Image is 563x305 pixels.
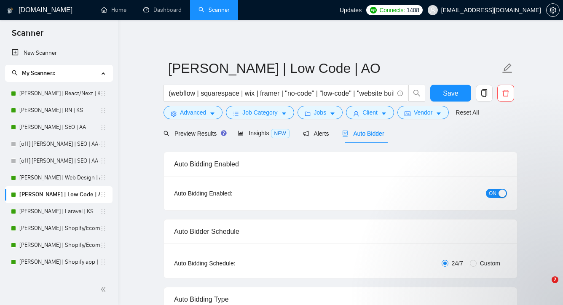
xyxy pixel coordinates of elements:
[100,124,107,131] span: holder
[405,110,410,117] span: idcard
[198,6,230,13] a: searchScanner
[164,106,223,119] button: settingAdvancedcaret-down
[19,85,100,102] a: [PERSON_NAME] | React/Next | KS
[498,89,514,97] span: delete
[397,106,449,119] button: idcardVendorcaret-down
[5,27,50,45] span: Scanner
[346,106,394,119] button: userClientcaret-down
[546,7,560,13] a: setting
[281,110,287,117] span: caret-down
[174,259,285,268] div: Auto Bidding Schedule:
[546,3,560,17] button: setting
[5,220,113,237] li: Andrew | Shopify/Ecom | KS - lower requirements
[100,158,107,164] span: holder
[353,110,359,117] span: user
[238,130,289,136] span: Insights
[408,85,425,102] button: search
[100,242,107,249] span: holder
[233,110,239,117] span: bars
[330,110,335,117] span: caret-down
[303,131,309,136] span: notification
[379,5,405,15] span: Connects:
[100,191,107,198] span: holder
[100,141,107,147] span: holder
[381,110,387,117] span: caret-down
[226,106,294,119] button: barsJob Categorycaret-down
[5,237,113,254] li: Andrew | Shopify/Ecom | KS
[100,225,107,232] span: holder
[303,130,329,137] span: Alerts
[242,108,277,117] span: Job Category
[100,208,107,215] span: holder
[476,85,493,102] button: copy
[100,285,109,294] span: double-left
[314,108,327,117] span: Jobs
[502,63,513,74] span: edit
[456,108,479,117] a: Reset All
[5,169,113,186] li: Anna | Web Design | AO
[7,4,13,17] img: logo
[180,108,206,117] span: Advanced
[476,89,492,97] span: copy
[5,270,113,287] li: Michael | MVP Development | AA
[436,110,442,117] span: caret-down
[101,6,126,13] a: homeHome
[5,45,113,62] li: New Scanner
[100,174,107,181] span: holder
[143,6,182,13] a: dashboardDashboard
[169,88,394,99] input: Search Freelance Jobs...
[19,220,100,237] a: [PERSON_NAME] | Shopify/Ecom | KS - lower requirements
[5,152,113,169] li: [off] Nick | SEO | AA - Light, Low Budget
[19,119,100,136] a: [PERSON_NAME] | SEO | AA
[5,186,113,203] li: Anna | Low Code | AO
[271,129,290,138] span: NEW
[342,131,348,136] span: robot
[298,106,343,119] button: folderJobscaret-down
[174,189,285,198] div: Auto Bidding Enabled:
[174,152,507,176] div: Auto Bidding Enabled
[407,5,419,15] span: 1408
[5,119,113,136] li: Nick | SEO | AA
[5,254,113,270] li: Andrew | Shopify app | KS
[340,7,362,13] span: Updates
[164,131,169,136] span: search
[12,70,55,77] span: My Scanners
[305,110,311,117] span: folder
[489,189,496,198] span: ON
[220,129,228,137] div: Tooltip anchor
[174,219,507,243] div: Auto Bidder Schedule
[22,70,55,77] span: My Scanners
[430,7,436,13] span: user
[547,7,559,13] span: setting
[370,7,377,13] img: upwork-logo.png
[19,203,100,220] a: [PERSON_NAME] | Laravel | KS
[534,276,555,297] iframe: Intercom live chat
[342,130,384,137] span: Auto Bidder
[497,85,514,102] button: delete
[397,91,403,96] span: info-circle
[19,186,100,203] a: [PERSON_NAME] | Low Code | AO
[164,130,224,137] span: Preview Results
[19,237,100,254] a: [PERSON_NAME] | Shopify/Ecom | KS
[168,58,500,79] input: Scanner name...
[19,152,100,169] a: [off] [PERSON_NAME] | SEO | AA - Light, Low Budget
[552,276,558,283] span: 7
[443,88,458,99] span: Save
[171,110,177,117] span: setting
[19,136,100,152] a: [off] [PERSON_NAME] | SEO | AA - Strict, High Budget
[5,85,113,102] li: Ann | React/Next | KS
[362,108,378,117] span: Client
[19,102,100,119] a: [PERSON_NAME] | RN | KS
[12,45,106,62] a: New Scanner
[409,89,425,97] span: search
[100,107,107,114] span: holder
[238,130,244,136] span: area-chart
[5,203,113,220] li: Terry | Laravel | KS
[430,85,471,102] button: Save
[5,102,113,119] li: Valery | RN | KS
[12,70,18,76] span: search
[209,110,215,117] span: caret-down
[19,254,100,270] a: [PERSON_NAME] | Shopify app | KS
[414,108,432,117] span: Vendor
[100,90,107,97] span: holder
